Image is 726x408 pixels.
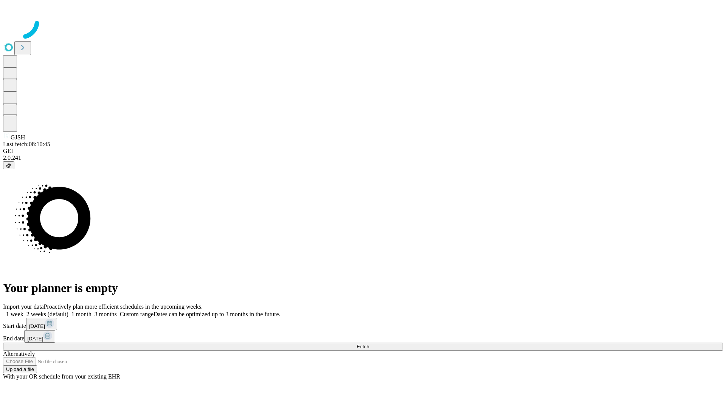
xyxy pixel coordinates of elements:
[24,330,55,343] button: [DATE]
[3,343,723,351] button: Fetch
[3,141,50,147] span: Last fetch: 08:10:45
[71,311,92,317] span: 1 month
[3,365,37,373] button: Upload a file
[154,311,280,317] span: Dates can be optimized up to 3 months in the future.
[3,161,14,169] button: @
[3,155,723,161] div: 2.0.241
[29,323,45,329] span: [DATE]
[11,134,25,141] span: GJSH
[6,311,23,317] span: 1 week
[3,303,44,310] span: Import your data
[44,303,203,310] span: Proactively plan more efficient schedules in the upcoming weeks.
[3,351,35,357] span: Alternatively
[3,318,723,330] div: Start date
[120,311,154,317] span: Custom range
[27,336,43,342] span: [DATE]
[3,148,723,155] div: GEI
[357,344,369,349] span: Fetch
[26,318,57,330] button: [DATE]
[26,311,68,317] span: 2 weeks (default)
[3,281,723,295] h1: Your planner is empty
[3,330,723,343] div: End date
[3,373,120,380] span: With your OR schedule from your existing EHR
[6,162,11,168] span: @
[95,311,117,317] span: 3 months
